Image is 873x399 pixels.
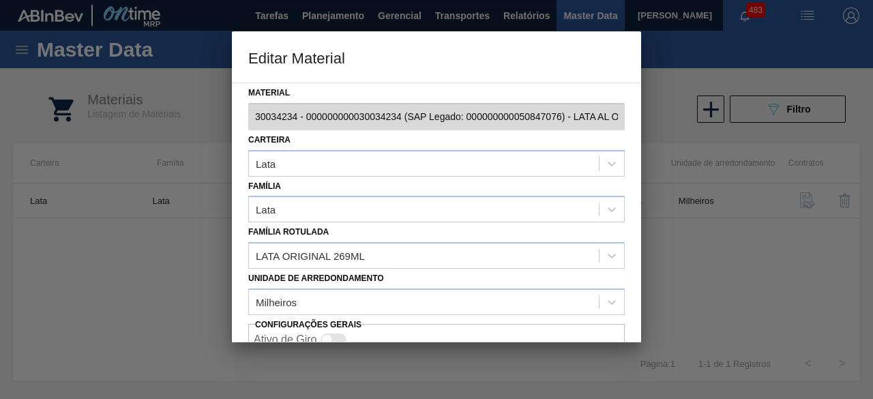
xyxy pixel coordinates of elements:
label: Família [248,181,281,191]
label: Configurações Gerais [255,320,361,329]
label: Material [248,83,625,103]
div: Milheiros [256,296,297,308]
div: Lata [256,204,276,216]
label: Família Rotulada [248,227,329,237]
label: Ativo de Giro [254,334,316,345]
h3: Editar Material [232,31,641,83]
div: LATA ORIGINAL 269ML [256,250,365,262]
label: Carteira [248,135,291,145]
div: Lata [256,158,276,169]
label: Unidade de arredondamento [248,274,384,283]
